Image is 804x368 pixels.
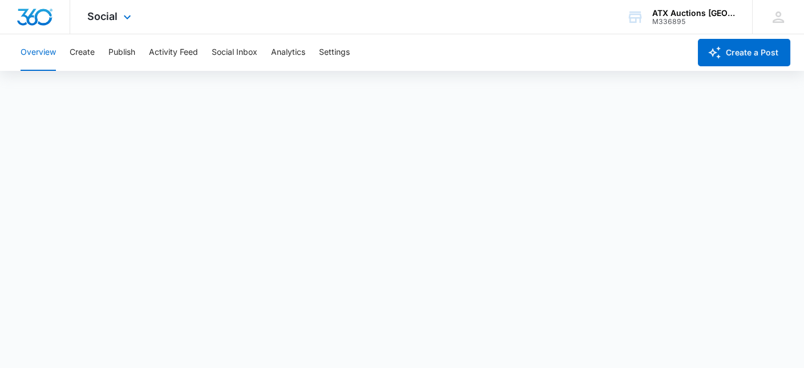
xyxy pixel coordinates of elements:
[108,34,135,71] button: Publish
[21,34,56,71] button: Overview
[652,9,736,18] div: account name
[319,34,350,71] button: Settings
[698,39,790,66] button: Create a Post
[87,10,118,22] span: Social
[149,34,198,71] button: Activity Feed
[212,34,257,71] button: Social Inbox
[271,34,305,71] button: Analytics
[652,18,736,26] div: account id
[70,34,95,71] button: Create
